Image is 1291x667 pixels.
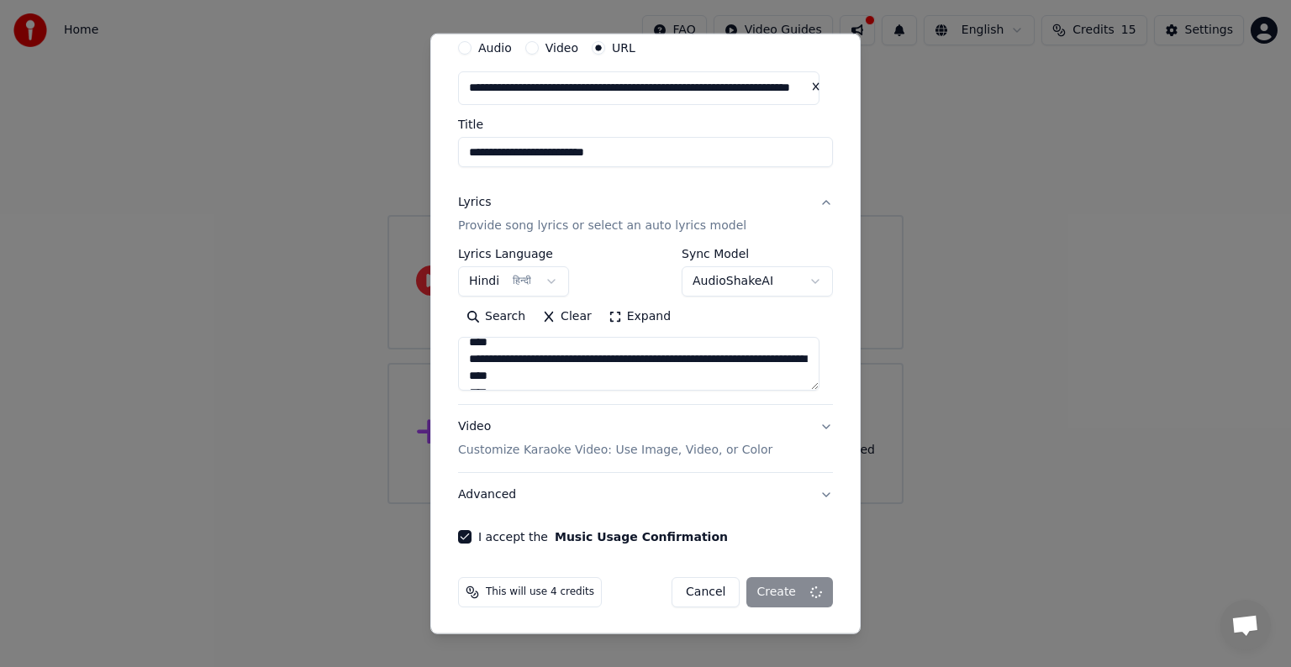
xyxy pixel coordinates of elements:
[458,218,746,234] p: Provide song lyrics or select an auto lyrics model
[600,303,679,330] button: Expand
[458,181,833,248] button: LyricsProvide song lyrics or select an auto lyrics model
[478,531,728,543] label: I accept the
[458,248,569,260] label: Lyrics Language
[458,303,534,330] button: Search
[458,248,833,404] div: LyricsProvide song lyrics or select an auto lyrics model
[486,586,594,599] span: This will use 4 credits
[612,42,635,54] label: URL
[555,531,728,543] button: I accept the
[478,42,512,54] label: Audio
[534,303,600,330] button: Clear
[682,248,833,260] label: Sync Model
[458,118,833,130] label: Title
[458,473,833,517] button: Advanced
[672,577,740,607] button: Cancel
[458,418,772,459] div: Video
[545,42,578,54] label: Video
[458,405,833,472] button: VideoCustomize Karaoke Video: Use Image, Video, or Color
[458,442,772,459] p: Customize Karaoke Video: Use Image, Video, or Color
[458,194,491,211] div: Lyrics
